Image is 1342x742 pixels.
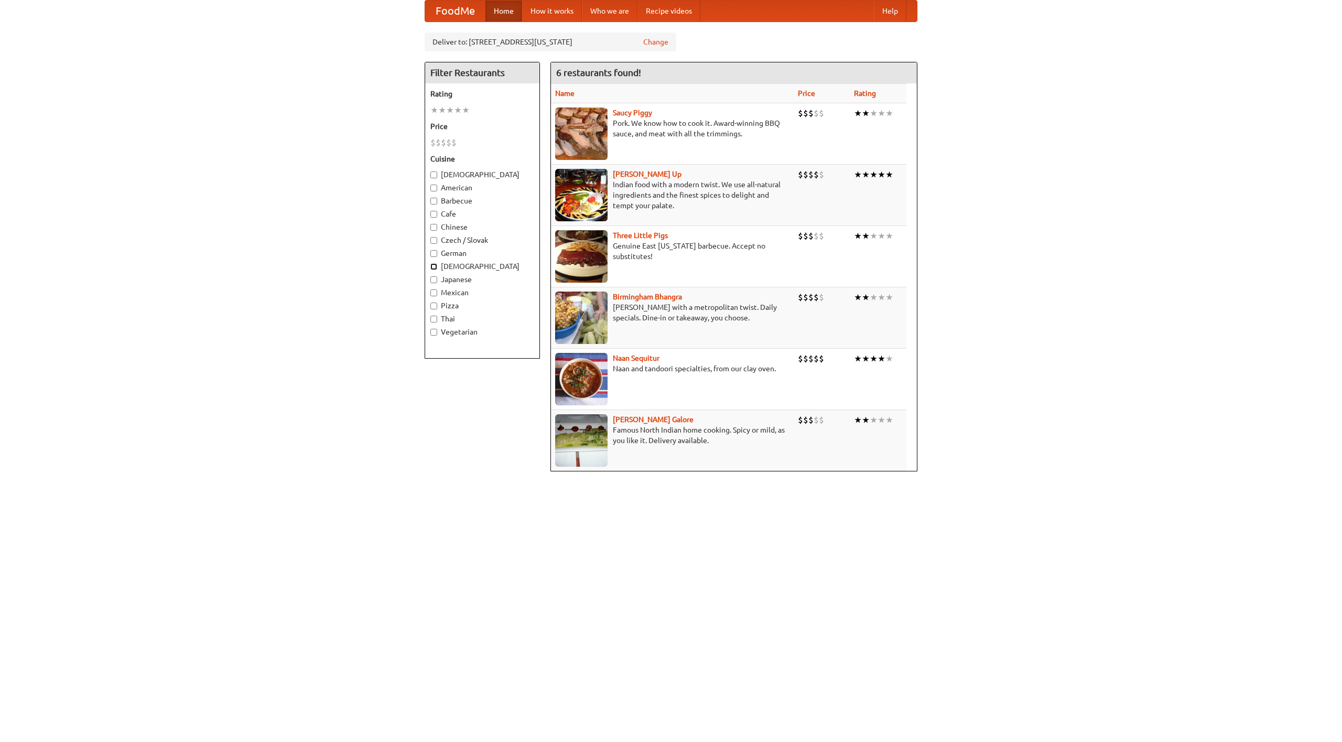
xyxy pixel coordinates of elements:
[446,104,454,116] li: ★
[819,292,824,303] li: $
[862,107,870,119] li: ★
[854,414,862,426] li: ★
[446,137,451,148] li: $
[454,104,462,116] li: ★
[814,230,819,242] li: $
[798,169,803,180] li: $
[556,68,641,78] ng-pluralize: 6 restaurants found!
[885,107,893,119] li: ★
[803,414,808,426] li: $
[430,196,534,206] label: Barbecue
[430,329,437,336] input: Vegetarian
[555,107,608,160] img: saucy.jpg
[430,261,534,272] label: [DEMOGRAPHIC_DATA]
[854,169,862,180] li: ★
[425,1,485,21] a: FoodMe
[814,353,819,364] li: $
[555,292,608,344] img: bhangra.jpg
[885,353,893,364] li: ★
[613,170,681,178] a: [PERSON_NAME] Up
[436,137,441,148] li: $
[878,414,885,426] li: ★
[555,241,789,262] p: Genuine East [US_STATE] barbecue. Accept no substitutes!
[430,224,437,231] input: Chinese
[430,169,534,180] label: [DEMOGRAPHIC_DATA]
[885,169,893,180] li: ★
[430,314,534,324] label: Thai
[430,182,534,193] label: American
[430,287,534,298] label: Mexican
[613,415,694,424] a: [PERSON_NAME] Galore
[819,353,824,364] li: $
[430,303,437,309] input: Pizza
[808,107,814,119] li: $
[803,292,808,303] li: $
[798,107,803,119] li: $
[613,293,682,301] a: Birmingham Bhangra
[430,235,534,245] label: Czech / Slovak
[798,292,803,303] li: $
[819,230,824,242] li: $
[643,37,668,47] a: Change
[870,353,878,364] li: ★
[485,1,522,21] a: Home
[555,118,789,139] p: Pork. We know how to cook it. Award-winning BBQ sauce, and meat with all the trimmings.
[808,169,814,180] li: $
[430,248,534,259] label: German
[430,289,437,296] input: Mexican
[862,230,870,242] li: ★
[803,169,808,180] li: $
[430,222,534,232] label: Chinese
[430,137,436,148] li: $
[555,169,608,221] img: curryup.jpg
[555,89,575,98] a: Name
[451,137,457,148] li: $
[862,414,870,426] li: ★
[814,169,819,180] li: $
[430,263,437,270] input: [DEMOGRAPHIC_DATA]
[425,62,539,83] h4: Filter Restaurants
[808,230,814,242] li: $
[798,230,803,242] li: $
[430,327,534,337] label: Vegetarian
[430,198,437,205] input: Barbecue
[555,302,789,323] p: [PERSON_NAME] with a metropolitan twist. Daily specials. Dine-in or takeaway, you choose.
[854,230,862,242] li: ★
[808,353,814,364] li: $
[441,137,446,148] li: $
[425,33,676,51] div: Deliver to: [STREET_ADDRESS][US_STATE]
[878,353,885,364] li: ★
[430,276,437,283] input: Japanese
[430,274,534,285] label: Japanese
[430,89,534,99] h5: Rating
[462,104,470,116] li: ★
[430,300,534,311] label: Pizza
[870,414,878,426] li: ★
[862,169,870,180] li: ★
[808,414,814,426] li: $
[430,316,437,322] input: Thai
[819,107,824,119] li: $
[808,292,814,303] li: $
[430,185,437,191] input: American
[555,353,608,405] img: naansequitur.jpg
[870,230,878,242] li: ★
[854,292,862,303] li: ★
[878,169,885,180] li: ★
[854,89,876,98] a: Rating
[803,353,808,364] li: $
[819,414,824,426] li: $
[430,209,534,219] label: Cafe
[613,109,652,117] a: Saucy Piggy
[803,107,808,119] li: $
[870,107,878,119] li: ★
[582,1,637,21] a: Who we are
[522,1,582,21] a: How it works
[430,171,437,178] input: [DEMOGRAPHIC_DATA]
[430,250,437,257] input: German
[862,292,870,303] li: ★
[814,107,819,119] li: $
[613,354,659,362] a: Naan Sequitur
